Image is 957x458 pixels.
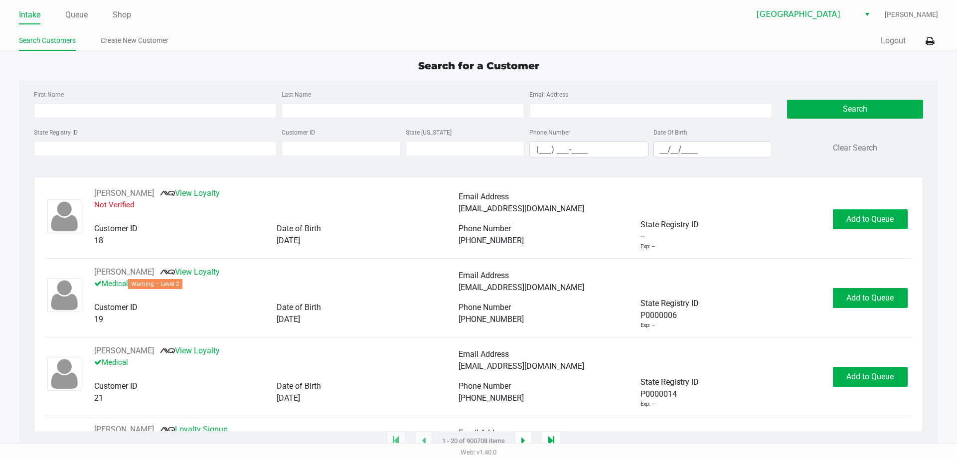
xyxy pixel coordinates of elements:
[846,293,894,303] span: Add to Queue
[640,309,677,321] span: P0000006
[277,224,321,233] span: Date of Birth
[459,381,511,391] span: Phone Number
[277,236,300,245] span: [DATE]
[94,187,154,199] button: See customer info
[34,128,78,137] label: State Registry ID
[640,220,699,229] span: State Registry ID
[94,224,138,233] span: Customer ID
[277,393,300,403] span: [DATE]
[406,128,452,137] label: State [US_STATE]
[833,142,877,154] button: Clear Search
[640,299,699,308] span: State Registry ID
[846,214,894,224] span: Add to Queue
[640,321,655,330] div: Exp: --
[846,372,894,381] span: Add to Queue
[459,192,509,201] span: Email Address
[418,60,539,72] span: Search for a Customer
[459,224,511,233] span: Phone Number
[386,431,405,451] app-submit-button: Move to first page
[459,314,524,324] span: [PHONE_NUMBER]
[653,128,687,137] label: Date Of Birth
[113,8,131,22] a: Shop
[640,243,655,251] div: Exp: --
[833,209,908,229] button: Add to Queue
[277,381,321,391] span: Date of Birth
[160,188,220,198] a: View Loyalty
[160,346,220,355] a: View Loyalty
[654,142,772,157] input: Format: MM/DD/YYYY
[94,314,103,324] span: 19
[542,431,561,451] app-submit-button: Move to last page
[640,388,677,400] span: P0000014
[459,428,509,438] span: Email Address
[65,8,88,22] a: Queue
[833,288,908,308] button: Add to Queue
[101,34,168,47] a: Create New Customer
[529,90,568,99] label: Email Address
[833,367,908,387] button: Add to Queue
[94,393,103,403] span: 21
[885,9,938,20] span: [PERSON_NAME]
[529,141,648,157] kendo-maskedtextbox: Format: (999) 999-9999
[640,231,644,243] span: --
[94,424,154,436] button: See customer info
[640,400,655,409] div: Exp: --
[459,361,584,371] span: [EMAIL_ADDRESS][DOMAIN_NAME]
[459,349,509,359] span: Email Address
[515,431,532,451] app-submit-button: Next
[459,393,524,403] span: [PHONE_NUMBER]
[94,357,459,368] p: Medical
[94,278,459,290] p: Medical
[277,314,300,324] span: [DATE]
[282,90,311,99] label: Last Name
[459,204,584,213] span: [EMAIL_ADDRESS][DOMAIN_NAME]
[529,128,570,137] label: Phone Number
[277,303,321,312] span: Date of Birth
[442,436,505,446] span: 1 - 20 of 900708 items
[282,128,315,137] label: Customer ID
[461,449,496,456] span: Web: v1.40.0
[881,35,906,47] button: Logout
[19,34,76,47] a: Search Customers
[94,236,103,245] span: 18
[757,8,854,20] span: [GEOGRAPHIC_DATA]
[530,142,648,157] input: Format: (999) 999-9999
[459,236,524,245] span: [PHONE_NUMBER]
[94,381,138,391] span: Customer ID
[415,431,432,451] app-submit-button: Previous
[94,266,154,278] button: See customer info
[34,90,64,99] label: First Name
[19,8,40,22] a: Intake
[128,279,182,289] span: Warning – Level 2
[94,199,459,211] p: Not Verified
[160,267,220,277] a: View Loyalty
[459,303,511,312] span: Phone Number
[160,425,228,434] a: Loyalty Signup
[94,303,138,312] span: Customer ID
[653,141,773,157] kendo-maskedtextbox: Format: MM/DD/YYYY
[459,271,509,280] span: Email Address
[860,5,874,23] button: Select
[94,345,154,357] button: See customer info
[459,283,584,292] span: [EMAIL_ADDRESS][DOMAIN_NAME]
[640,377,699,387] span: State Registry ID
[787,100,923,119] button: Search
